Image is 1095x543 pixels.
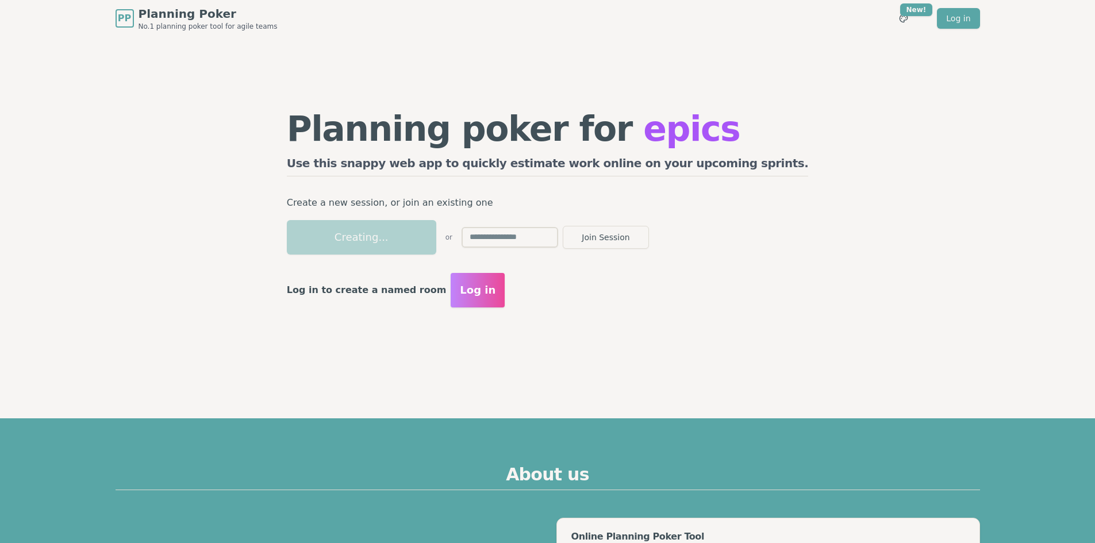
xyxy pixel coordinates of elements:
[571,532,965,541] div: Online Planning Poker Tool
[287,282,447,298] p: Log in to create a named room
[287,155,809,176] h2: Use this snappy web app to quickly estimate work online on your upcoming sprints.
[139,22,278,31] span: No.1 planning poker tool for agile teams
[937,8,979,29] a: Log in
[287,111,809,146] h1: Planning poker for
[116,464,980,490] h2: About us
[460,282,495,298] span: Log in
[445,233,452,242] span: or
[643,109,740,149] span: epics
[116,6,278,31] a: PPPlanning PokerNo.1 planning poker tool for agile teams
[287,195,809,211] p: Create a new session, or join an existing one
[139,6,278,22] span: Planning Poker
[118,11,131,25] span: PP
[900,3,933,16] div: New!
[893,8,914,29] button: New!
[563,226,649,249] button: Join Session
[451,273,505,307] button: Log in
